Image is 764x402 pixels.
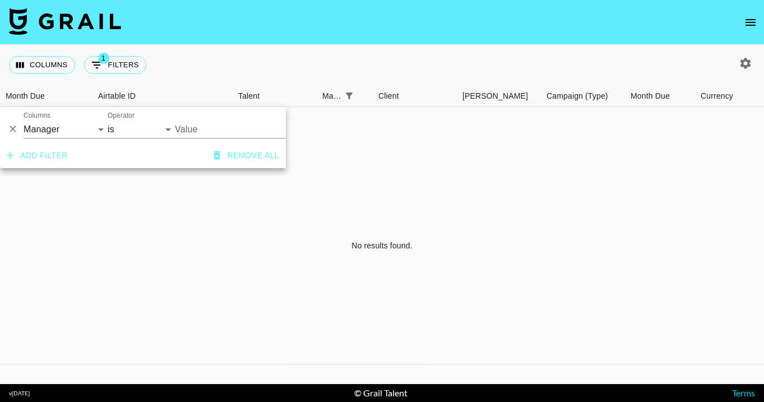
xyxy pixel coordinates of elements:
div: © Grail Talent [354,387,408,399]
div: Month Due [625,85,695,107]
div: 1 active filter [341,88,357,104]
button: Show filters [84,56,146,74]
div: Airtable ID [92,85,233,107]
div: Talent [238,85,260,107]
div: Booker [457,85,541,107]
div: Campaign (Type) [541,85,625,107]
button: Select columns [9,56,75,74]
div: Talent [233,85,317,107]
div: Airtable ID [98,85,136,107]
div: v [DATE] [9,390,30,397]
label: Columns [24,111,50,121]
div: Client [378,85,399,107]
div: [PERSON_NAME] [462,85,528,107]
div: Client [373,85,457,107]
button: Sort [357,88,373,104]
span: 1 [98,53,109,64]
a: Terms [732,387,755,398]
div: Currency [695,85,751,107]
img: Grail Talent [9,8,121,35]
button: Delete [4,121,21,137]
div: Currency [701,85,733,107]
button: Show filters [341,88,357,104]
div: Campaign (Type) [547,85,608,107]
button: open drawer [739,11,762,34]
button: Remove all [209,145,284,166]
button: Add filter [2,145,72,166]
div: Month Due [6,85,45,107]
label: Operator [108,111,135,121]
div: Manager [322,85,341,107]
div: Manager [317,85,373,107]
div: Month Due [631,85,670,107]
